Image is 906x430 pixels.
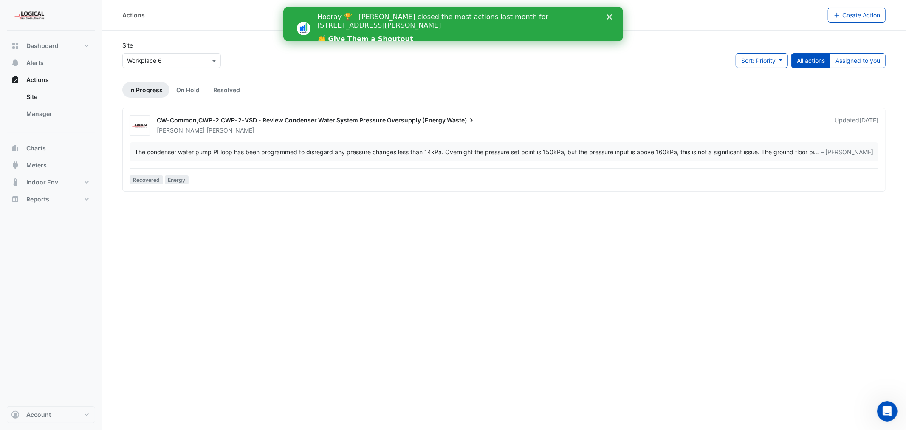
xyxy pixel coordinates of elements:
[26,76,49,84] span: Actions
[11,161,20,170] app-icon: Meters
[135,147,814,156] div: The condenser water pump PI loop has been programmed to disregard any pressure changes less than ...
[130,175,163,184] span: Recovered
[130,122,150,130] img: Logical Building Automation
[7,157,95,174] button: Meters
[877,401,898,422] iframe: Intercom live chat
[11,178,20,187] app-icon: Indoor Env
[206,126,254,135] span: [PERSON_NAME]
[10,7,48,24] img: Company Logo
[26,410,51,419] span: Account
[741,57,776,64] span: Sort: Priority
[169,82,206,98] a: On Hold
[791,53,830,68] button: All actions
[7,406,95,423] button: Account
[835,116,878,135] div: Updated
[7,174,95,191] button: Indoor Env
[7,71,95,88] button: Actions
[324,8,332,13] div: Close
[7,140,95,157] button: Charts
[122,11,145,20] div: Actions
[34,28,130,37] a: 👏 Give Them a Shoutout
[11,195,20,204] app-icon: Reports
[11,42,20,50] app-icon: Dashboard
[7,191,95,208] button: Reports
[122,41,133,50] label: Site
[20,88,95,105] a: Site
[830,53,886,68] button: Assigned to you
[283,7,623,41] iframe: Intercom live chat banner
[11,144,20,153] app-icon: Charts
[859,116,878,124] span: Fri 16-May-2025 10:09 AEST
[11,76,20,84] app-icon: Actions
[157,116,446,124] span: CW-Common,CWP-2,CWP-2-VSD - Review Condenser Water System Pressure Oversupply (Energy
[828,8,886,23] button: Create Action
[7,37,95,54] button: Dashboard
[11,59,20,67] app-icon: Alerts
[206,82,247,98] a: Resolved
[157,127,205,134] span: [PERSON_NAME]
[26,42,59,50] span: Dashboard
[842,11,880,19] span: Create Action
[7,88,95,126] div: Actions
[26,161,47,170] span: Meters
[26,195,49,204] span: Reports
[165,175,189,184] span: Energy
[26,59,44,67] span: Alerts
[26,178,58,187] span: Indoor Env
[135,147,873,156] div: …
[821,147,873,156] span: – [PERSON_NAME]
[736,53,788,68] button: Sort: Priority
[7,54,95,71] button: Alerts
[26,144,46,153] span: Charts
[20,105,95,122] a: Manager
[447,116,476,124] span: Waste)
[122,82,169,98] a: In Progress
